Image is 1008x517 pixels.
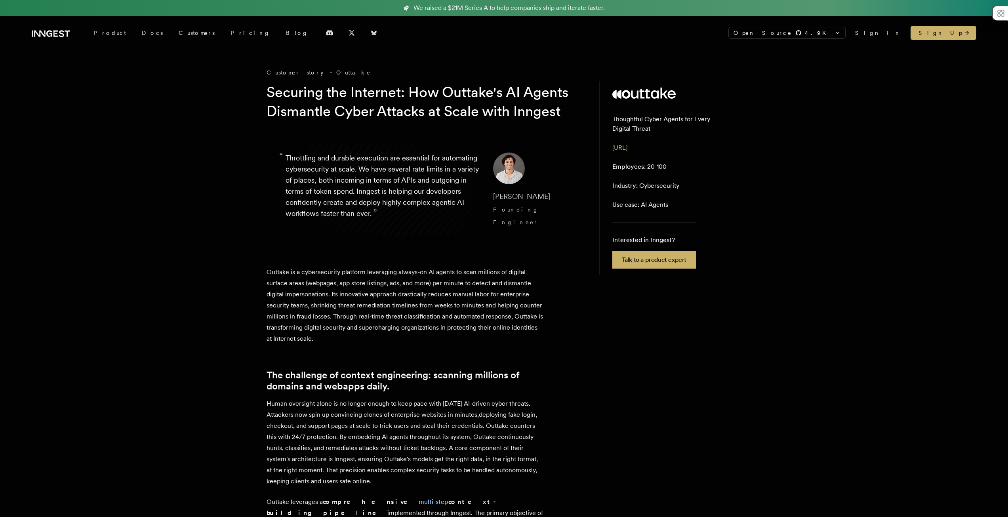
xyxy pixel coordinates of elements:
[343,27,360,39] a: X
[493,206,539,225] span: Founding Engineer
[612,235,696,245] p: Interested in Inngest?
[279,154,283,159] span: “
[493,192,550,200] span: [PERSON_NAME]
[612,251,696,269] a: Talk to a product expert
[612,114,729,134] p: Thoughtful Cyber Agents for Every Digital Threat
[321,27,338,39] a: Discord
[855,29,901,37] a: Sign In
[612,182,638,189] span: Industry:
[612,181,679,191] p: Cybersecurity
[223,26,278,40] a: Pricing
[373,207,377,218] span: ”
[278,26,316,40] a: Blog
[612,163,646,170] span: Employees:
[134,26,171,40] a: Docs
[734,29,792,37] span: Open Source
[267,498,500,517] strong: comprehensive context-building pipeline
[286,153,480,229] p: Throttling and durable execution are essential for automating cybersecurity at scale. We have sev...
[612,162,667,172] p: 20-100
[612,200,668,210] p: AI Agents
[612,144,627,151] a: [URL]
[267,398,544,487] p: Human oversight alone is no longer enough to keep pace with [DATE] AI-driven cyber threats. Attac...
[612,88,676,99] img: Outtake's logo
[267,69,583,76] div: Customer story - Outtake
[413,3,605,13] span: We raised a $21M Series A to help companies ship and iterate faster.
[267,370,544,392] a: The challenge of context engineering: scanning millions of domains and webapps daily.
[419,498,448,506] a: multi-step
[612,201,639,208] span: Use case:
[86,26,134,40] div: Product
[493,153,525,184] img: Image of Diego Escobedo
[365,27,383,39] a: Bluesky
[267,267,544,344] p: Outtake is a cybersecurity platform leveraging always-on AI agents to scan millions of digital su...
[911,26,976,40] a: Sign Up
[805,29,831,37] span: 4.9 K
[171,26,223,40] a: Customers
[267,83,571,121] h1: Securing the Internet: How Outtake's AI Agents Dismantle Cyber Attacks at Scale with Inngest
